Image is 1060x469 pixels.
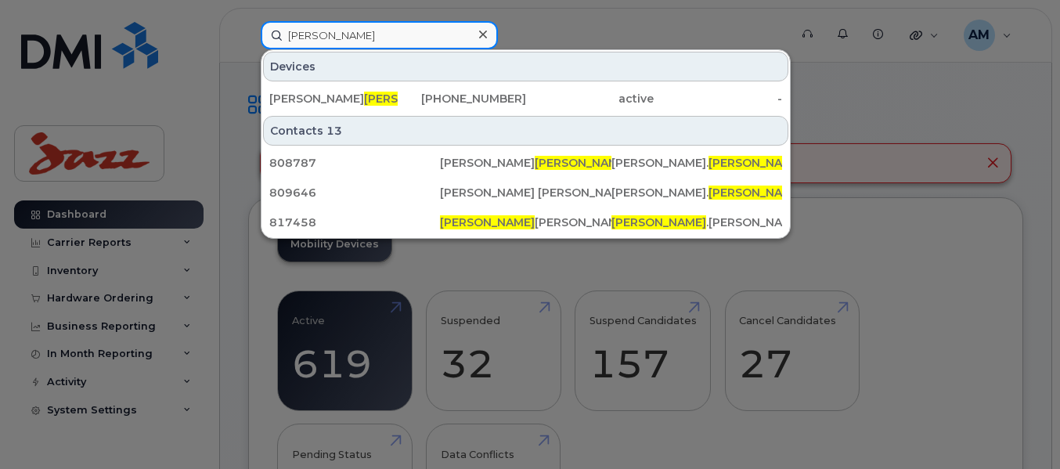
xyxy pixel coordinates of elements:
[263,149,788,177] a: 808787[PERSON_NAME][PERSON_NAME][PERSON_NAME].[PERSON_NAME]@[DOMAIN_NAME]
[440,215,611,230] div: [PERSON_NAME]
[526,91,654,106] div: active
[269,215,440,230] div: 817458
[708,156,803,170] span: [PERSON_NAME]
[611,155,782,171] div: [PERSON_NAME]. @[DOMAIN_NAME]
[440,215,535,229] span: [PERSON_NAME]
[326,123,342,139] span: 13
[364,92,459,106] span: [PERSON_NAME]
[708,186,803,200] span: [PERSON_NAME]
[611,215,706,229] span: [PERSON_NAME]
[398,91,526,106] div: [PHONE_NUMBER]
[269,185,440,200] div: 809646
[263,85,788,113] a: [PERSON_NAME][PERSON_NAME][PHONE_NUMBER]active-
[440,185,611,200] div: [PERSON_NAME] [PERSON_NAME] [PERSON_NAME]
[611,185,782,200] div: [PERSON_NAME]. [PERSON_NAME][EMAIL_ADDRESS][DOMAIN_NAME]
[269,155,440,171] div: 808787
[535,156,629,170] span: [PERSON_NAME]
[611,215,782,230] div: .[PERSON_NAME][EMAIL_ADDRESS][DOMAIN_NAME]
[263,208,788,236] a: 817458[PERSON_NAME][PERSON_NAME][PERSON_NAME].[PERSON_NAME][EMAIL_ADDRESS][DOMAIN_NAME]
[263,116,788,146] div: Contacts
[269,91,398,106] div: [PERSON_NAME]
[440,155,611,171] div: [PERSON_NAME]
[263,179,788,207] a: 809646[PERSON_NAME] [PERSON_NAME][PERSON_NAME][PERSON_NAME].[PERSON_NAME][PERSON_NAME][EMAIL_ADDR...
[263,52,788,81] div: Devices
[654,91,782,106] div: -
